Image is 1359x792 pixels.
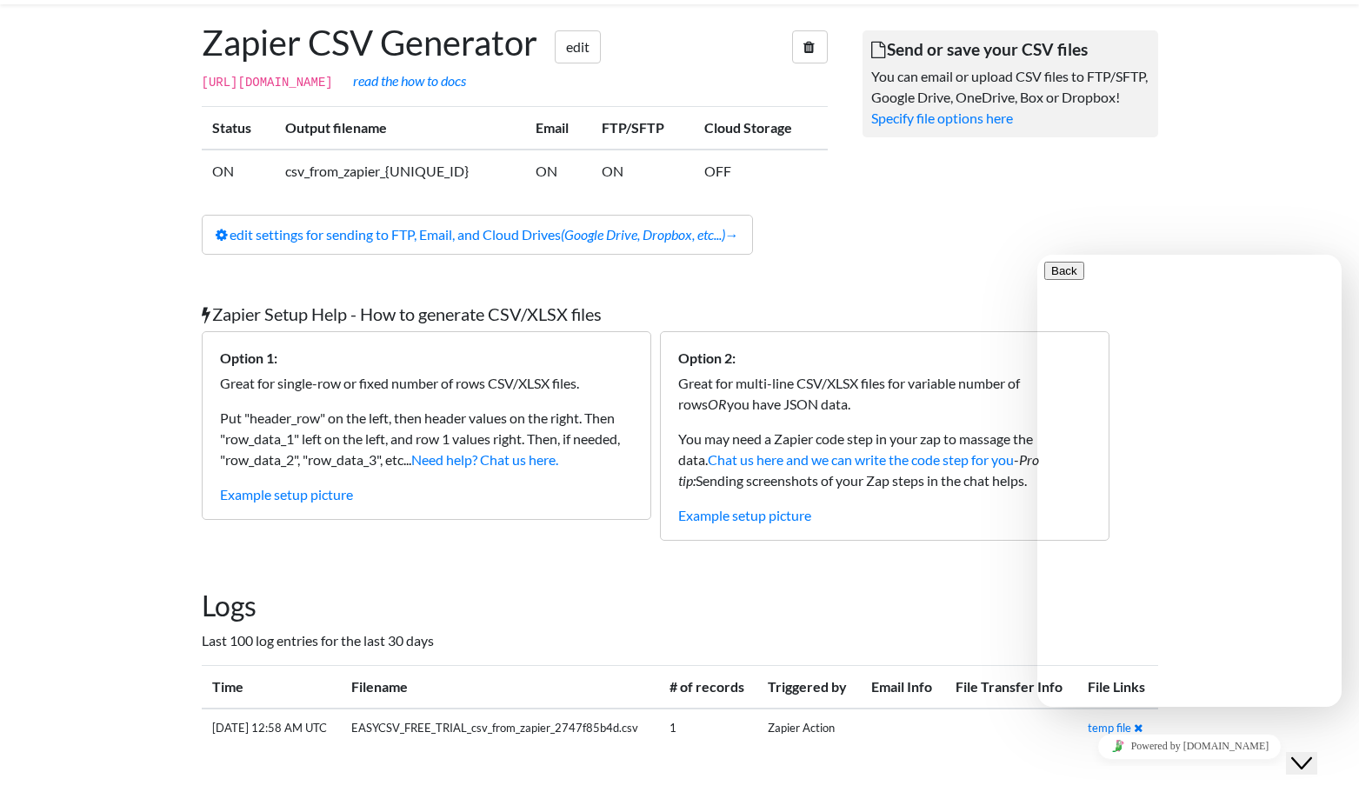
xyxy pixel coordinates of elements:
[202,22,828,63] h1: Zapier CSV Generator
[1286,722,1342,775] iframe: chat widget
[561,226,725,243] i: (Google Drive, Dropbox, etc...)
[202,709,342,748] td: [DATE] 12:58 AM UTC
[871,66,1149,108] p: You can email or upload CSV files to FTP/SFTP, Google Drive, OneDrive, Box or Dropbox!
[678,373,1091,415] p: Great for multi-line CSV/XLSX files for variable number of rows you have JSON data.
[220,373,633,394] p: Great for single-row or fixed number of rows CSV/XLSX files.
[275,150,525,192] td: csv_from_zapier_{UNIQUE_ID}
[202,76,333,90] code: [URL][DOMAIN_NAME]
[757,709,861,748] td: Zapier Action
[694,107,827,150] th: Cloud Storage
[678,507,811,523] a: Example setup picture
[871,39,1149,59] h5: Send or save your CSV files
[525,107,591,150] th: Email
[202,303,1158,324] h5: Zapier Setup Help - How to generate CSV/XLSX files
[202,150,276,192] td: ON
[1037,255,1342,707] iframe: chat widget
[341,665,658,709] th: Filename
[555,30,601,63] a: edit
[411,451,558,468] a: Need help? Chat us here.
[708,396,727,412] i: OR
[659,665,758,709] th: # of records
[202,589,1158,622] h2: Logs
[202,630,1158,651] p: Last 100 log entries for the last 30 days
[220,486,353,502] a: Example setup picture
[659,709,758,748] td: 1
[220,349,633,366] h6: Option 1:
[525,150,591,192] td: ON
[861,665,945,709] th: Email Info
[591,150,694,192] td: ON
[353,72,466,89] a: read the how to docs
[678,349,1091,366] h6: Option 2:
[591,107,694,150] th: FTP/SFTP
[945,665,1077,709] th: File Transfer Info
[1037,727,1342,766] iframe: chat widget
[341,709,658,748] td: EASYCSV_FREE_TRIAL_csv_from_zapier_2747f85b4d.csv
[1088,721,1131,735] a: temp file
[202,665,342,709] th: Time
[202,215,753,255] a: edit settings for sending to FTP, Email, and Cloud Drives(Google Drive, Dropbox, etc...)→
[275,107,525,150] th: Output filename
[220,408,633,470] p: Put "header_row" on the left, then header values on the right. Then "row_data_1" left on the left...
[678,429,1091,491] p: You may need a Zapier code step in your zap to massage the data. - Sending screenshots of your Za...
[871,110,1013,126] a: Specify file options here
[757,665,861,709] th: Triggered by
[202,107,276,150] th: Status
[694,150,827,192] td: OFF
[708,451,1014,468] a: Chat us here and we can write the code step for you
